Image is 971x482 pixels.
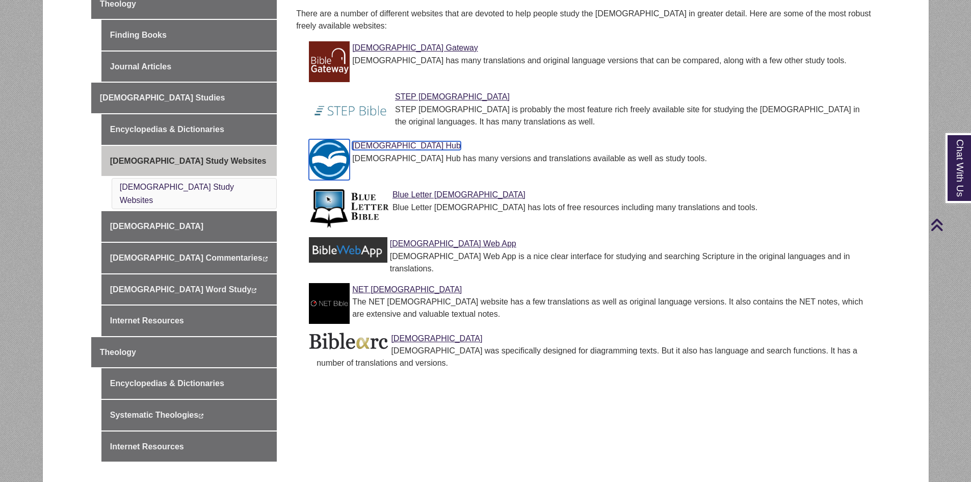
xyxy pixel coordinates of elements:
span: [DEMOGRAPHIC_DATA] Studies [100,93,225,102]
a: [DEMOGRAPHIC_DATA] Studies [91,83,277,113]
a: Encyclopedias & Dictionaries [101,114,277,145]
a: Link to Bible Hub [DEMOGRAPHIC_DATA] Hub [352,141,461,150]
a: Link to Bible Gateway [DEMOGRAPHIC_DATA] Gateway [352,43,478,52]
div: Blue Letter [DEMOGRAPHIC_DATA] has lots of free resources including many translations and tools. [317,201,872,214]
img: Link to Bible Hub [309,139,350,180]
i: This link opens in a new window [251,288,257,293]
a: Systematic Theologies [101,400,277,430]
a: Link to NET Bible NET [DEMOGRAPHIC_DATA] [352,285,462,294]
a: [DEMOGRAPHIC_DATA] Word Study [101,274,277,305]
a: Link to STEP Bible STEP [DEMOGRAPHIC_DATA] [395,92,510,101]
img: Link to Bible Web App [309,237,387,263]
a: Link to Biblearc [DEMOGRAPHIC_DATA] [391,334,482,343]
a: Link to Bible Web App [DEMOGRAPHIC_DATA] Web App [390,239,516,248]
div: [DEMOGRAPHIC_DATA] Hub has many versions and translations available as well as study tools. [317,153,872,165]
img: Link to NET Bible [309,283,350,324]
a: Encyclopedias & Dictionaries [101,368,277,399]
a: Finding Books [101,20,277,50]
a: [DEMOGRAPHIC_DATA] Commentaries [101,243,277,273]
div: The NET [DEMOGRAPHIC_DATA] website has a few translations as well as original language versions. ... [317,296,872,320]
div: STEP [DEMOGRAPHIC_DATA] is probably the most feature rich freely available site for studying the ... [317,104,872,128]
img: Link to Blue Letter Bible [309,188,390,229]
a: Internet Resources [101,306,277,336]
a: Journal Articles [101,52,277,82]
img: Link to Biblearc [309,332,388,350]
a: [DEMOGRAPHIC_DATA] Study Websites [120,183,234,205]
div: [DEMOGRAPHIC_DATA] has many translations and original language versions that can be compared, alo... [317,55,872,67]
a: Theology [91,337,277,368]
p: There are a number of different websites that are devoted to help people study the [DEMOGRAPHIC_D... [296,8,876,32]
a: [DEMOGRAPHIC_DATA] [101,211,277,242]
a: Back to Top [930,218,968,232]
span: Theology [100,348,136,357]
i: This link opens in a new window [263,257,268,261]
i: This link opens in a new window [198,414,204,418]
a: Internet Resources [101,432,277,462]
a: [DEMOGRAPHIC_DATA] Study Websites [101,146,277,176]
div: [DEMOGRAPHIC_DATA] was specifically designed for diagramming texts. But it also has language and ... [317,345,872,369]
a: Link to Blue Letter Bible Blue Letter [DEMOGRAPHIC_DATA] [392,190,526,199]
img: Link to STEP Bible [309,90,392,131]
img: Link to Bible Gateway [309,41,350,82]
div: [DEMOGRAPHIC_DATA] Web App is a nice clear interface for studying and searching Scripture in the ... [317,250,872,275]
